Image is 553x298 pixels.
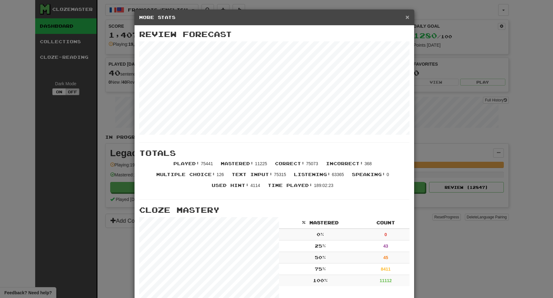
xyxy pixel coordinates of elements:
span: Multiple Choice : [156,172,215,177]
span: Listening : [294,172,331,177]
strong: 0 [385,232,387,237]
span: × [405,13,409,21]
li: 0 [349,171,394,182]
li: 75073 [272,161,323,171]
li: 75315 [229,171,291,182]
h3: Cloze Mastery [139,206,409,214]
li: 11225 [218,161,272,171]
li: 63365 [291,171,349,182]
button: Close [405,14,409,20]
li: 75441 [170,161,218,171]
span: Played : [173,161,200,166]
strong: 11112 [380,278,392,283]
strong: 8411 [381,267,390,272]
th: Count [362,217,409,229]
span: Mastered : [221,161,254,166]
strong: 45 [383,255,388,260]
td: 100 % [279,275,362,286]
span: Text Input : [232,172,273,177]
td: 75 % [279,263,362,275]
h3: Review Forecast [139,30,409,38]
td: 50 % [279,252,362,263]
span: Speaking : [352,172,385,177]
h3: Totals [139,149,409,157]
span: Correct : [275,161,305,166]
span: Used Hint : [212,183,249,188]
th: % Mastered [279,217,362,229]
li: 4114 [209,182,265,193]
li: 126 [153,171,229,182]
td: 0 % [279,229,362,240]
li: 189:02:23 [265,182,338,193]
li: 368 [323,161,376,171]
span: Incorrect : [326,161,363,166]
td: 25 % [279,240,362,252]
h5: More Stats [139,14,409,21]
span: Time Played : [268,183,313,188]
strong: 43 [383,244,388,249]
